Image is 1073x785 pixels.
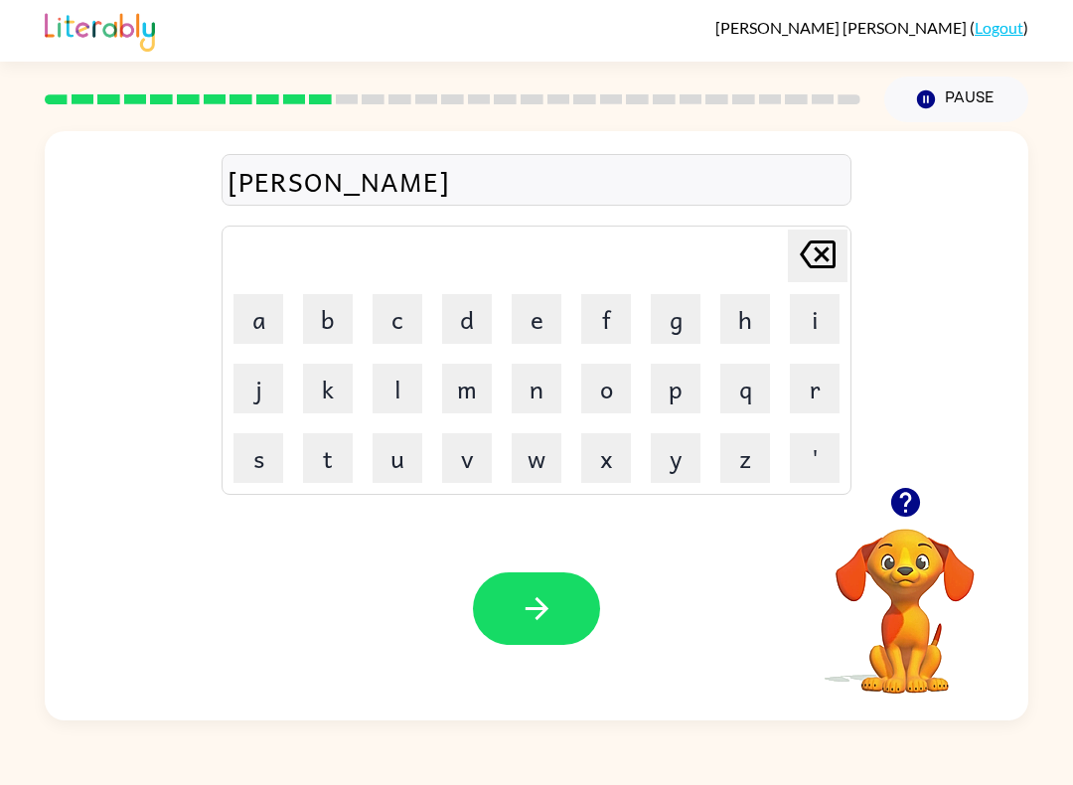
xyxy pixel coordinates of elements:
[512,364,561,413] button: n
[806,498,1004,697] video: Your browser must support playing .mp4 files to use Literably. Please try using another browser.
[720,433,770,483] button: z
[233,364,283,413] button: j
[720,364,770,413] button: q
[373,364,422,413] button: l
[442,433,492,483] button: v
[720,294,770,344] button: h
[790,294,840,344] button: i
[442,364,492,413] button: m
[45,8,155,52] img: Literably
[715,18,970,37] span: [PERSON_NAME] [PERSON_NAME]
[303,433,353,483] button: t
[651,364,700,413] button: p
[790,364,840,413] button: r
[715,18,1028,37] div: ( )
[373,294,422,344] button: c
[303,364,353,413] button: k
[442,294,492,344] button: d
[581,364,631,413] button: o
[228,160,845,202] div: [PERSON_NAME]
[512,433,561,483] button: w
[373,433,422,483] button: u
[233,294,283,344] button: a
[651,433,700,483] button: y
[790,433,840,483] button: '
[512,294,561,344] button: e
[975,18,1023,37] a: Logout
[581,294,631,344] button: f
[303,294,353,344] button: b
[581,433,631,483] button: x
[233,433,283,483] button: s
[884,77,1028,122] button: Pause
[651,294,700,344] button: g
